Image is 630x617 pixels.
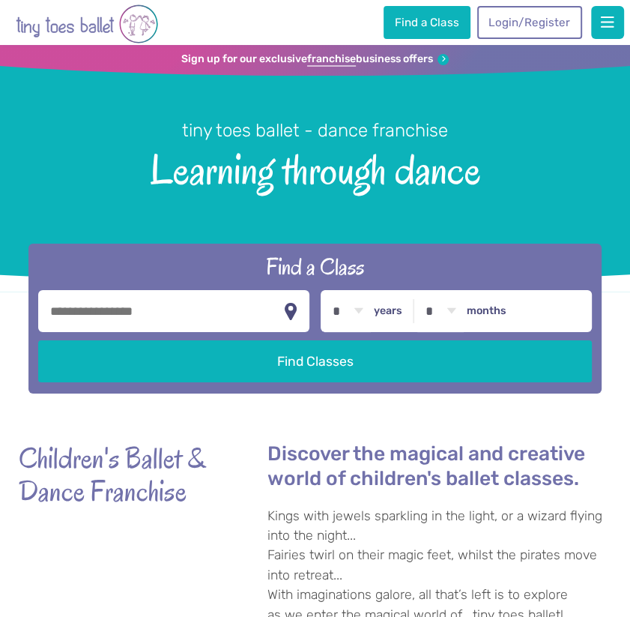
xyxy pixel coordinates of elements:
a: Find a Class [384,6,470,39]
h2: Find a Class [38,252,593,282]
span: Learning through dance [22,143,608,193]
a: Sign up for our exclusivefranchisebusiness offers [181,52,449,67]
label: years [374,304,402,318]
label: months [467,304,506,318]
button: Find Classes [38,340,593,382]
strong: Children's Ballet & Dance Franchise [19,442,228,508]
small: tiny toes ballet - dance franchise [182,120,448,141]
a: Login/Register [477,6,582,39]
strong: franchise [307,52,356,67]
h2: Discover the magical and creative world of children's ballet classes. [267,442,611,491]
img: tiny toes ballet [16,3,158,45]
